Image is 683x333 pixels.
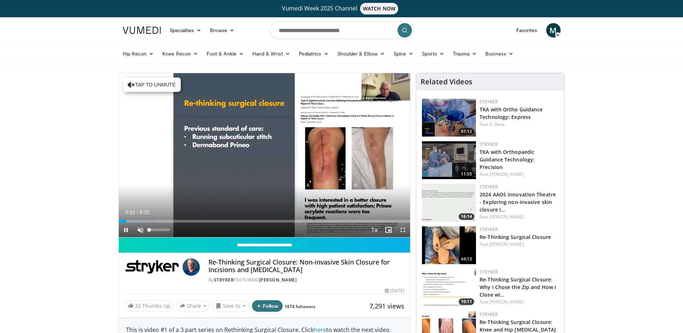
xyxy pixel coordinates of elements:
img: 5291b196-2573-4c83-870c-a9159679c002.150x105_q85_crop-smart_upscale.jpg [422,269,476,307]
span: WATCH NOW [360,3,398,14]
button: Pause [119,223,133,237]
div: Feat. [480,171,558,178]
a: Hip Recon [118,46,158,61]
h4: Related Videos [421,77,472,86]
a: Shoulder & Elbow [333,46,389,61]
button: Share [176,300,210,312]
a: TKA with Orthopaedic Guidance Technology: Precision [480,148,535,170]
a: [PERSON_NAME] [490,171,524,177]
div: Progress Bar [119,220,410,223]
a: [PERSON_NAME] [259,277,297,283]
span: 10:11 [459,298,474,305]
div: Volume Level [149,228,170,231]
a: Stryker [214,277,234,283]
button: Unmute [133,223,148,237]
button: Enable picture-in-picture mode [381,223,396,237]
a: 1874 followers [284,303,315,310]
a: Stryker [480,269,498,275]
a: 2024 AAOS Innovation Theatre - Exploring non-invasive skin closure i… [480,191,556,213]
a: [PERSON_NAME] [490,241,524,247]
a: Favorites [512,23,542,37]
a: Business [481,46,518,61]
a: V. Dasa [490,121,505,127]
a: Spine [389,46,418,61]
div: By FEATURING [208,277,404,283]
a: Sports [418,46,449,61]
video-js: Video Player [119,73,410,237]
a: Specialties [165,23,206,37]
a: Stryker [480,141,498,147]
span: 07:12 [459,128,474,135]
a: Re-Thinking Surgical Closure: Why I Chose the Zip and How I Close wi… [480,276,556,298]
a: [PERSON_NAME] [490,299,524,305]
a: 22 Thumbs Up [125,300,174,311]
span: 7,291 views [369,302,404,310]
span: 0:10 [125,209,135,215]
img: 95a24ec6-db12-4acc-8540-7b2e5c885792.150x105_q85_crop-smart_upscale.jpg [422,141,476,179]
div: Feat. [480,241,558,248]
div: [DATE] [385,288,404,294]
div: Feat. [480,214,558,220]
a: Hand & Wrist [248,46,295,61]
a: Browse [206,23,239,37]
img: Stryker [125,258,180,276]
a: Pediatrics [295,46,333,61]
img: cb16bbc1-7431-4221-a550-032fc4e6ebe3.150x105_q85_crop-smart_upscale.jpg [422,226,476,264]
a: Re-Thinking Surgical Closure [480,234,551,240]
img: 6b3867e3-9d1b-463d-a141-4b6c45d671eb.png.150x105_q85_crop-smart_upscale.png [422,184,476,222]
img: Avatar [183,258,200,276]
input: Search topics, interventions [270,22,414,39]
span: 22 [135,302,141,309]
a: Stryker [480,311,498,318]
span: 16:14 [459,213,474,220]
a: Vumedi Week 2025 ChannelWATCH NOW [124,3,560,14]
a: 11:55 [422,141,476,179]
a: Knee Recon [158,46,202,61]
a: 10:11 [422,269,476,307]
a: Foot & Ankle [202,46,248,61]
a: Trauma [449,46,481,61]
h4: Re-Thinking Surgical Closure: Non-invasive Skin Closure for Incisions and [MEDICAL_DATA] [208,258,404,274]
button: Fullscreen [396,223,410,237]
a: Stryker [480,99,498,105]
span: 11:55 [459,171,474,177]
img: VuMedi Logo [123,27,161,34]
div: Feat. [480,121,558,128]
button: Playback Rate [367,223,381,237]
button: Save to [212,300,249,312]
a: M [546,23,561,37]
button: Follow [252,300,283,312]
a: 44:13 [422,226,476,264]
img: e8d29c52-6dac-44d2-8175-c6c6fe8d93df.png.150x105_q85_crop-smart_upscale.png [422,99,476,137]
button: Tap to unmute [123,77,181,92]
span: / [137,209,138,215]
a: 16:14 [422,184,476,222]
a: Stryker [480,226,498,232]
div: Feat. [480,299,558,305]
span: 6:31 [140,209,149,215]
a: [PERSON_NAME] [490,214,524,220]
a: TKA with Ortho Guidance Technology: Express [480,106,543,120]
a: 07:12 [422,99,476,137]
a: Stryker [480,184,498,190]
span: 44:13 [459,256,474,262]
